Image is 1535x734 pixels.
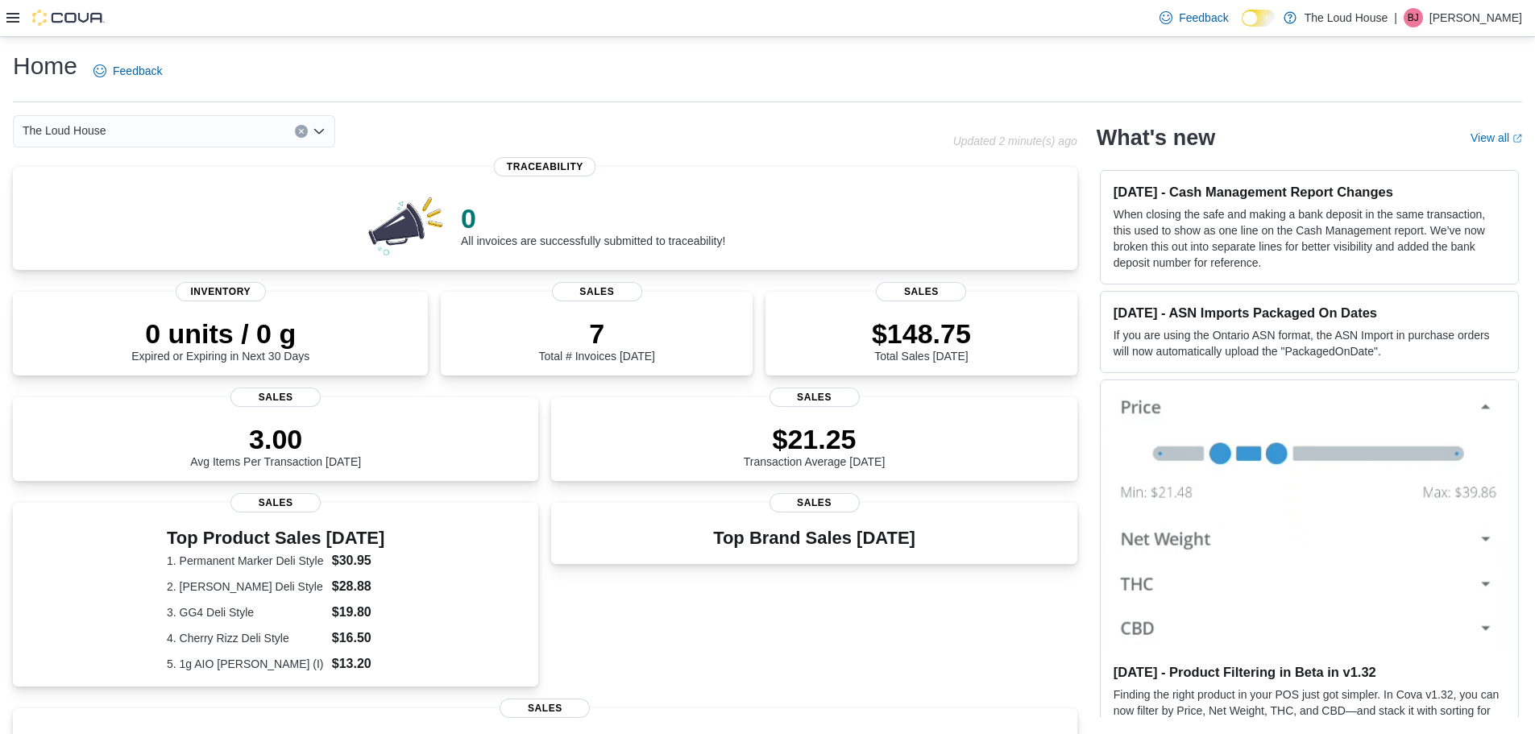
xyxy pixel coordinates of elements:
button: Clear input [295,125,308,138]
h3: [DATE] - Product Filtering in Beta in v1.32 [1114,664,1505,680]
img: 0 [364,193,448,257]
p: If you are using the Ontario ASN format, the ASN Import in purchase orders will now automatically... [1114,327,1505,359]
span: Sales [770,388,860,407]
div: Avg Items Per Transaction [DATE] [190,423,361,468]
span: Sales [552,282,642,301]
div: Brooke Jones [1404,8,1423,27]
div: Total Sales [DATE] [872,317,971,363]
h3: [DATE] - Cash Management Report Changes [1114,184,1505,200]
h1: Home [13,50,77,82]
div: Total # Invoices [DATE] [539,317,655,363]
dd: $28.88 [332,577,385,596]
dt: 4. Cherry Rizz Deli Style [167,630,326,646]
div: Transaction Average [DATE] [744,423,886,468]
p: $148.75 [872,317,971,350]
span: Feedback [113,63,162,79]
span: Sales [876,282,966,301]
dd: $19.80 [332,603,385,622]
button: Open list of options [313,125,326,138]
span: BJ [1408,8,1419,27]
dd: $16.50 [332,628,385,648]
span: Sales [230,493,321,512]
dt: 5. 1g AIO [PERSON_NAME] (I) [167,656,326,672]
p: When closing the safe and making a bank deposit in the same transaction, this used to show as one... [1114,206,1505,271]
p: | [1394,8,1397,27]
p: 7 [539,317,655,350]
svg: External link [1512,134,1522,143]
p: The Loud House [1305,8,1388,27]
a: Feedback [87,55,168,87]
p: Updated 2 minute(s) ago [953,135,1077,147]
span: Sales [500,699,590,718]
span: Traceability [494,157,596,176]
span: The Loud House [23,121,106,140]
span: Sales [770,493,860,512]
p: $21.25 [744,423,886,455]
p: 0 units / 0 g [131,317,309,350]
dt: 3. GG4 Deli Style [167,604,326,620]
p: [PERSON_NAME] [1429,8,1522,27]
span: Inventory [176,282,266,301]
dt: 2. [PERSON_NAME] Deli Style [167,578,326,595]
a: View allExternal link [1471,131,1522,144]
h3: [DATE] - ASN Imports Packaged On Dates [1114,305,1505,321]
a: Feedback [1153,2,1234,34]
h2: What's new [1097,125,1215,151]
p: 0 [461,202,725,234]
h3: Top Brand Sales [DATE] [713,529,915,548]
div: All invoices are successfully submitted to traceability! [461,202,725,247]
input: Dark Mode [1242,10,1276,27]
img: Cova [32,10,105,26]
h3: Top Product Sales [DATE] [167,529,384,548]
dd: $30.95 [332,551,385,570]
p: 3.00 [190,423,361,455]
span: Sales [230,388,321,407]
div: Expired or Expiring in Next 30 Days [131,317,309,363]
dt: 1. Permanent Marker Deli Style [167,553,326,569]
dd: $13.20 [332,654,385,674]
span: Feedback [1179,10,1228,26]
